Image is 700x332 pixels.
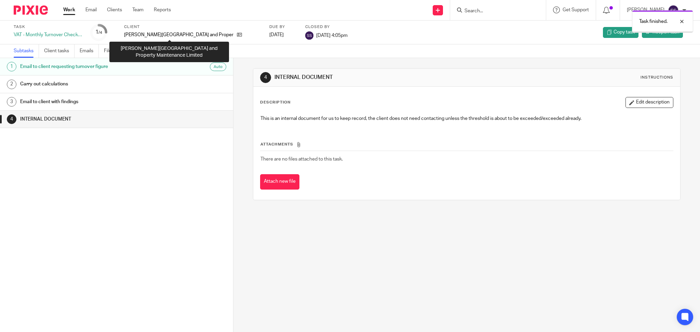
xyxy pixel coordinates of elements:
[668,5,679,16] img: svg%3E
[260,142,293,146] span: Attachments
[80,44,99,58] a: Emails
[63,6,75,13] a: Work
[7,80,16,89] div: 2
[260,115,673,122] p: This is an internal document for us to keep record, the client does not need contacting unless th...
[14,5,48,15] img: Pixie
[154,44,181,58] a: Audit logs
[260,174,299,190] button: Attach new file
[316,33,348,38] span: [DATE] 4:05pm
[260,100,291,105] p: Description
[20,79,158,89] h1: Carry out calculations
[124,44,149,58] a: Notes (0)
[260,72,271,83] div: 4
[305,24,348,30] label: Closed by
[124,31,233,38] p: [PERSON_NAME][GEOGRAPHIC_DATA] and Property Maintenance Limited
[269,31,297,38] div: [DATE]
[20,97,158,107] h1: Email to client with findings
[305,31,313,40] img: svg%3E
[124,24,261,30] label: Client
[641,75,673,80] div: Instructions
[104,44,119,58] a: Files
[625,97,673,108] button: Edit description
[7,114,16,124] div: 4
[260,157,343,162] span: There are no files attached to this task.
[14,24,82,30] label: Task
[85,6,97,13] a: Email
[14,31,82,38] div: VAT - Monthly Turnover Check for VAT
[7,97,16,107] div: 3
[274,74,481,81] h1: INTERNAL DOCUMENT
[107,6,122,13] a: Clients
[44,44,75,58] a: Client tasks
[7,62,16,71] div: 1
[14,44,39,58] a: Subtasks
[269,24,297,30] label: Due by
[95,28,102,36] div: 1
[20,61,158,72] h1: Email to client requesting turnover figure
[132,6,144,13] a: Team
[20,114,158,124] h1: INTERNAL DOCUMENT
[639,18,668,25] p: Task finished.
[98,31,102,34] small: /4
[210,63,226,71] div: Auto
[154,6,171,13] a: Reports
